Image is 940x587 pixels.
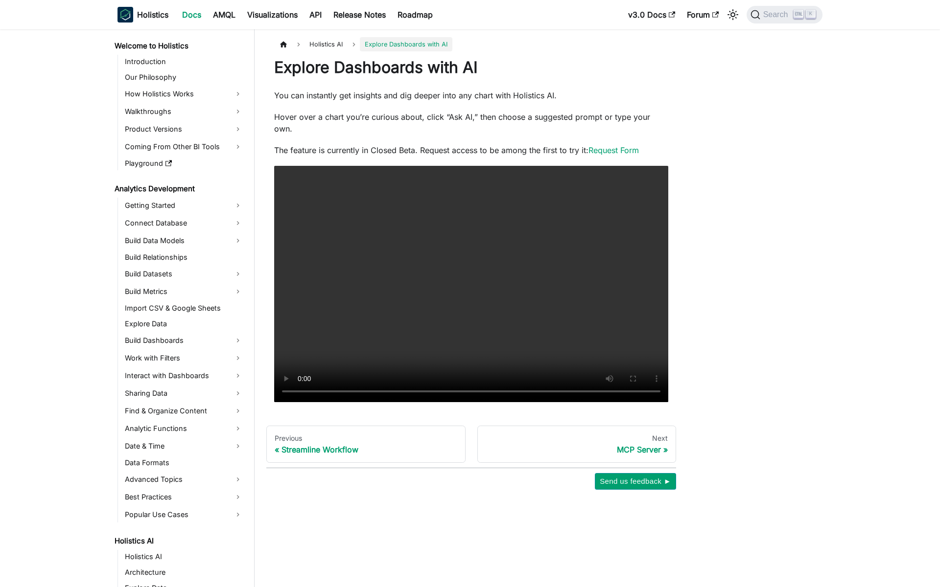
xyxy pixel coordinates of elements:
a: Find & Organize Content [122,403,246,419]
video: Your browser does not support embedding video, but you can . [274,166,668,402]
div: Previous [275,434,457,443]
a: Build Relationships [122,250,246,264]
a: Architecture [122,565,246,579]
a: Connect Database [122,215,246,231]
a: Sharing Data [122,385,246,401]
a: Visualizations [241,7,304,23]
a: Roadmap [392,7,439,23]
a: Explore Data [122,317,246,331]
a: Playground [122,157,246,170]
a: Introduction [122,55,246,68]
button: Search (Ctrl+K) [747,6,822,23]
h1: Explore Dashboards with AI [274,58,668,77]
span: Holistics AI [305,37,348,51]
nav: Docs sidebar [108,29,255,587]
a: Getting Started [122,198,246,213]
span: Send us feedback ► [600,475,671,488]
a: AMQL [207,7,241,23]
a: How Holistics Works [122,86,246,102]
a: Build Dashboards [122,333,246,348]
a: Holistics AI [122,550,246,564]
p: Hover over a chart you’re curious about, click “Ask AI,” then choose a suggested prompt or type y... [274,111,668,135]
button: Switch between dark and light mode (currently light mode) [725,7,741,23]
a: PreviousStreamline Workflow [266,426,466,463]
p: You can instantly get insights and dig deeper into any chart with Holistics AI. [274,90,668,101]
p: The feature is currently in Closed Beta. Request access to be among the first to try it: [274,144,668,156]
a: Release Notes [328,7,392,23]
a: Request Form [588,145,639,155]
a: Walkthroughs [122,104,246,119]
a: Forum [681,7,725,23]
a: API [304,7,328,23]
div: Streamline Workflow [275,445,457,454]
a: Data Formats [122,456,246,470]
a: Analytics Development [112,182,246,196]
a: Date & Time [122,438,246,454]
a: Import CSV & Google Sheets [122,301,246,315]
kbd: K [806,10,816,19]
a: v3.0 Docs [622,7,681,23]
a: NextMCP Server [477,426,677,463]
b: Holistics [137,9,168,21]
a: Advanced Topics [122,472,246,487]
a: Work with Filters [122,350,246,366]
a: Build Data Models [122,233,246,248]
a: Product Versions [122,121,246,137]
span: Search [760,10,794,19]
div: Next [486,434,668,443]
a: Build Metrics [122,284,246,299]
a: HolisticsHolistics [117,7,168,23]
a: Holistics AI [112,534,246,548]
a: Analytic Functions [122,421,246,436]
a: Build Datasets [122,266,246,282]
div: MCP Server [486,445,668,454]
a: Docs [176,7,207,23]
a: Coming From Other BI Tools [122,139,246,155]
a: Best Practices [122,489,246,505]
a: Interact with Dashboards [122,368,246,384]
button: Send us feedback ► [595,473,676,490]
a: Our Philosophy [122,70,246,84]
img: Holistics [117,7,133,23]
a: Home page [274,37,293,51]
a: Welcome to Holistics [112,39,246,53]
nav: Docs pages [266,426,676,463]
a: Popular Use Cases [122,507,246,522]
nav: Breadcrumbs [274,37,668,51]
span: Explore Dashboards with AI [360,37,452,51]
